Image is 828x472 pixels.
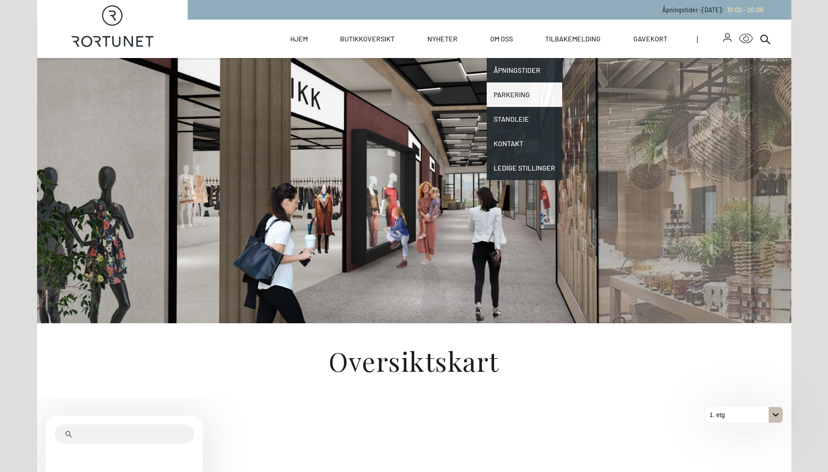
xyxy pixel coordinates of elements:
[633,20,667,58] a: Gavekort
[487,131,562,156] a: Kontakt
[340,20,395,58] a: Butikkoversikt
[697,20,724,58] span: |
[724,6,763,14] a: 10:00 - 20:00
[545,20,601,58] a: Tilbakemelding
[739,32,753,46] button: Open Accessibility Menu
[662,5,763,14] p: Åpningstider - [DATE] :
[487,156,562,180] a: Ledige stillinger
[487,58,562,82] a: Åpningstider
[135,348,694,374] h1: Oversiktskart
[727,6,763,14] span: 10:00 - 20:00
[427,20,457,58] a: Nyheter
[487,107,562,131] a: Standleie
[487,82,562,107] a: Parkering
[290,20,308,58] a: Hjem
[490,20,513,58] a: Om oss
